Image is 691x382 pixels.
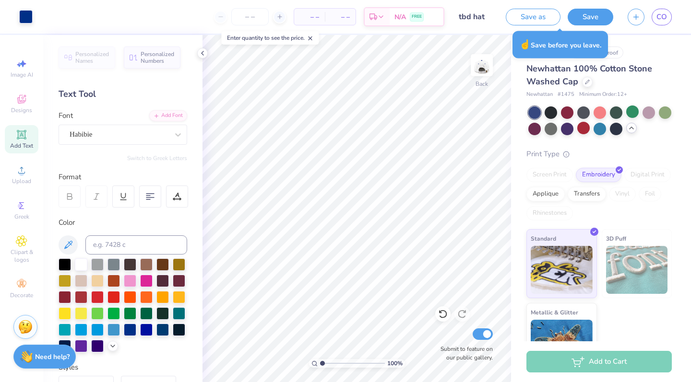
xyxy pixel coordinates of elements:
[531,233,556,243] span: Standard
[606,246,668,294] img: 3D Puff
[387,359,403,368] span: 100 %
[526,91,553,99] span: Newhattan
[59,110,73,121] label: Font
[526,206,573,220] div: Rhinestones
[5,248,38,264] span: Clipart & logos
[149,110,187,121] div: Add Font
[652,9,672,25] a: CO
[59,88,187,101] div: Text Tool
[531,246,593,294] img: Standard
[606,233,626,243] span: 3D Puff
[11,71,33,79] span: Image AI
[526,63,652,87] span: Newhattan 100% Cotton Stone Washed Cap
[10,142,33,150] span: Add Text
[452,7,499,26] input: Untitled Design
[624,168,671,182] div: Digital Print
[59,217,187,228] div: Color
[531,320,593,368] img: Metallic & Glitter
[526,168,573,182] div: Screen Print
[331,12,350,22] span: – –
[11,106,32,114] span: Designs
[14,213,29,220] span: Greek
[12,177,31,185] span: Upload
[35,352,70,361] strong: Need help?
[558,91,574,99] span: # 1475
[127,154,187,162] button: Switch to Greek Letters
[300,12,319,22] span: – –
[141,51,175,64] span: Personalized Numbers
[656,12,667,23] span: CO
[531,307,578,317] span: Metallic & Glitter
[10,291,33,299] span: Decorate
[85,235,187,255] input: e.g. 7428 c
[412,13,422,20] span: FREE
[526,187,565,201] div: Applique
[639,187,661,201] div: Foil
[59,172,188,183] div: Format
[75,51,109,64] span: Personalized Names
[222,31,319,45] div: Enter quantity to see the price.
[579,91,627,99] span: Minimum Order: 12 +
[568,187,606,201] div: Transfers
[59,362,187,373] div: Styles
[512,31,608,58] div: Save before you leave.
[576,168,621,182] div: Embroidery
[506,9,560,25] button: Save as
[609,187,636,201] div: Vinyl
[526,149,672,160] div: Print Type
[435,345,493,362] label: Submit to feature on our public gallery.
[472,56,491,75] img: Back
[476,80,488,88] div: Back
[519,38,531,51] span: ☝️
[231,8,269,25] input: – –
[568,9,613,25] button: Save
[394,12,406,22] span: N/A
